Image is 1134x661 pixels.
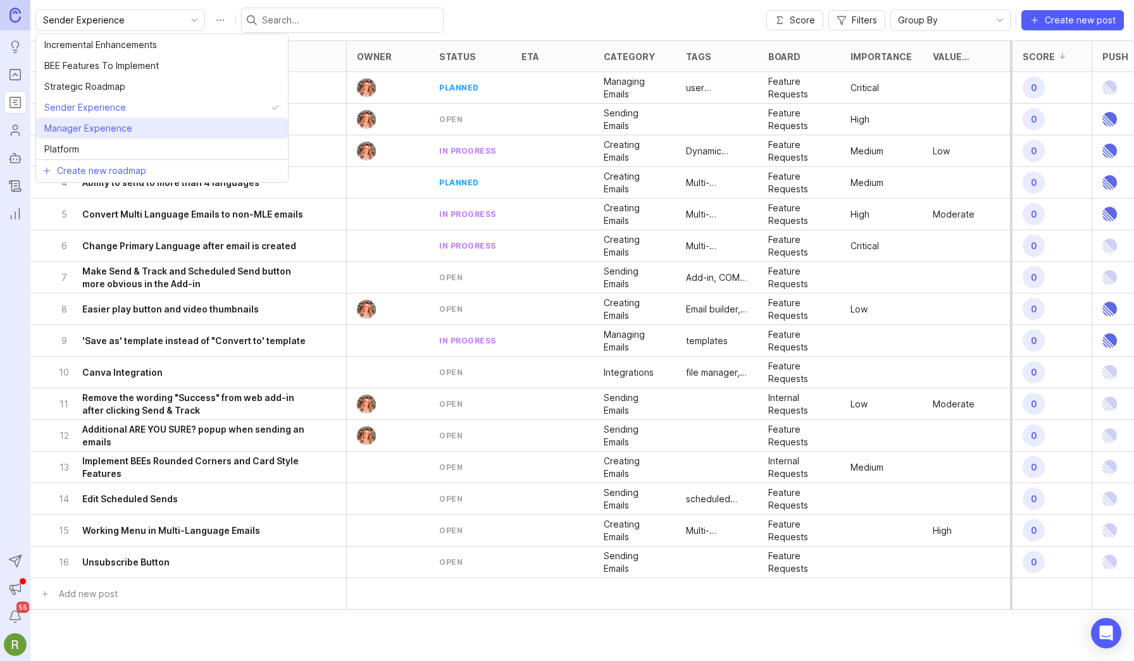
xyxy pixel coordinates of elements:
[768,518,830,543] p: Feature Requests
[768,202,830,227] div: Feature Requests
[82,335,306,347] h6: 'Save as' template instead of "Convert to' template
[1102,483,1117,514] img: Linear Logo
[43,13,183,27] input: Sender Experience
[1102,199,1117,230] img: Linear Logo
[850,303,868,316] p: Low
[82,240,296,252] h6: Change Primary Language after email is created
[4,35,27,58] a: Ideas
[768,170,830,195] p: Feature Requests
[4,147,27,170] a: Autopilot
[850,208,869,221] p: High
[4,550,27,572] button: Send to Autopilot
[850,145,883,158] div: Medium
[1023,266,1045,288] span: 0
[933,524,952,537] p: High
[828,10,885,30] button: Filters
[850,240,879,252] div: Critical
[604,265,666,290] div: Sending Emails
[58,335,70,347] p: 9
[604,455,666,480] p: Creating Emails
[850,176,883,189] div: Medium
[604,202,666,227] div: Creating Emails
[1023,108,1045,130] span: 0
[604,107,666,132] div: Sending Emails
[604,392,666,417] div: Sending Emails
[768,455,830,480] p: Internal Requests
[850,82,879,94] div: Critical
[933,208,975,221] div: Moderate
[82,556,170,569] h6: Unsubscribe Button
[1023,140,1045,162] span: 0
[44,80,125,94] span: Strategic Roadmap
[768,360,830,385] div: Feature Requests
[1091,618,1121,648] div: Open Intercom Messenger
[58,230,311,261] button: 6Change Primary Language after email is created
[4,119,27,142] a: Users
[357,52,392,61] div: owner
[439,398,463,409] div: open
[686,82,748,94] div: user permissions, approval, email management
[768,423,830,448] div: Feature Requests
[4,63,27,86] a: Portal
[44,121,132,135] span: Manager Experience
[604,518,666,543] p: Creating Emails
[1023,456,1045,478] span: 0
[1023,330,1045,352] span: 0
[439,114,463,125] div: open
[850,461,883,474] p: Medium
[686,524,748,537] div: Multi-language emails
[686,52,711,61] div: tags
[604,139,666,164] p: Creating Emails
[1023,361,1045,383] span: 0
[768,75,830,101] p: Feature Requests
[604,550,666,575] p: Sending Emails
[58,303,70,316] p: 8
[58,208,70,221] p: 5
[850,113,869,126] div: High
[1102,293,1117,324] img: Linear Logo
[1023,171,1045,194] span: 0
[57,164,146,177] span: Create new roadmap
[933,52,980,61] div: Value Scale
[82,423,311,448] h6: Additional ARE YOU SURE? popup when sending an emails
[1023,393,1045,415] span: 0
[1102,262,1117,293] img: Linear Logo
[604,170,666,195] p: Creating Emails
[271,103,285,112] svg: check icon
[850,398,868,411] div: Low
[933,398,975,411] p: Moderate
[768,486,830,512] p: Feature Requests
[604,75,666,101] div: Managing Emails
[58,199,311,230] button: 5Convert Multi Language Emails to non-MLE emails
[58,515,311,546] button: 15Working Menu in Multi-Language Emails
[768,233,830,259] p: Feature Requests
[686,303,748,316] div: Email builder, videos
[58,366,70,379] p: 10
[58,524,70,537] p: 15
[686,366,748,379] p: file manager, Email builder, BEE Features
[82,524,260,537] h6: Working Menu in Multi-Language Emails
[1023,551,1045,573] span: 0
[58,461,70,474] p: 13
[439,367,463,378] div: open
[604,328,666,354] div: Managing Emails
[890,9,1011,31] div: toggle menu
[933,145,950,158] div: Low
[1102,167,1117,198] img: Linear Logo
[686,335,728,347] div: templates
[1023,52,1055,61] div: Score
[1045,14,1116,27] span: Create new post
[768,265,830,290] p: Feature Requests
[1023,235,1045,257] span: 0
[604,366,654,379] p: Integrations
[686,493,748,505] div: scheduled sending
[4,202,27,225] a: Reporting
